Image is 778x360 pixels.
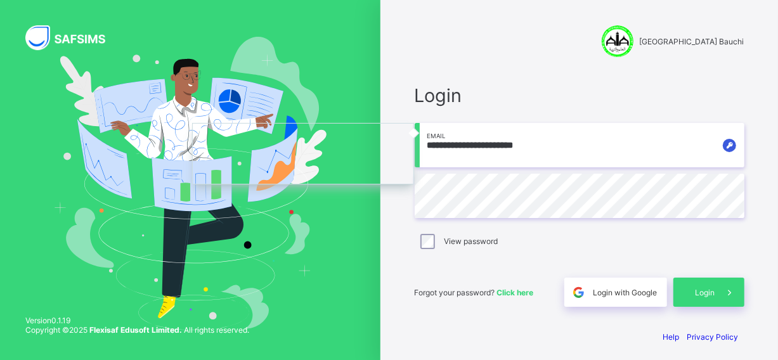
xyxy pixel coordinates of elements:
[415,84,744,106] span: Login
[593,288,658,297] span: Login with Google
[89,325,182,335] strong: Flexisaf Edusoft Limited.
[723,139,736,152] multipassword: MultiPassword
[663,332,680,342] a: Help
[696,288,715,297] span: Login
[687,332,739,342] a: Privacy Policy
[571,285,586,300] img: google.396cfc9801f0270233282035f929180a.svg
[444,236,498,246] label: View password
[25,316,249,325] span: Version 0.1.19
[497,288,534,297] a: Click here
[640,37,744,46] span: [GEOGRAPHIC_DATA] Bauchi
[25,325,249,335] span: Copyright © 2025 All rights reserved.
[415,288,534,297] span: Forgot your password?
[25,25,120,50] img: SAFSIMS Logo
[54,37,327,330] img: Hero Image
